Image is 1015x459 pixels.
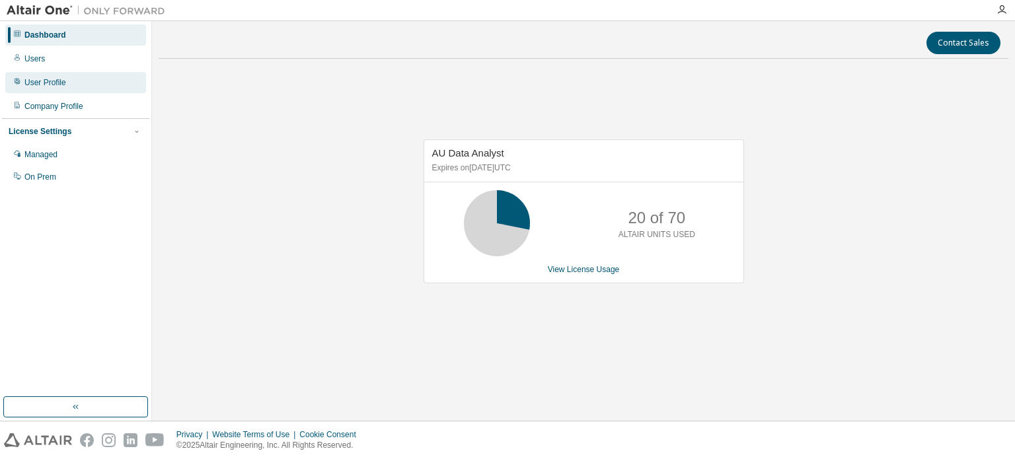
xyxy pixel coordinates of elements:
img: Altair One [7,4,172,17]
a: View License Usage [548,265,620,274]
div: Dashboard [24,30,66,40]
img: altair_logo.svg [4,433,72,447]
div: License Settings [9,126,71,137]
p: 20 of 70 [628,207,685,229]
button: Contact Sales [926,32,1000,54]
div: Cookie Consent [299,429,363,440]
img: facebook.svg [80,433,94,447]
div: On Prem [24,172,56,182]
p: ALTAIR UNITS USED [619,229,695,240]
p: Expires on [DATE] UTC [432,162,732,174]
div: Company Profile [24,101,83,112]
div: Users [24,53,45,64]
img: youtube.svg [145,433,165,447]
div: Managed [24,149,57,160]
span: AU Data Analyst [432,147,504,159]
div: Website Terms of Use [212,429,299,440]
div: User Profile [24,77,66,88]
img: instagram.svg [102,433,116,447]
div: Privacy [176,429,212,440]
img: linkedin.svg [124,433,137,447]
p: © 2025 Altair Engineering, Inc. All Rights Reserved. [176,440,364,451]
